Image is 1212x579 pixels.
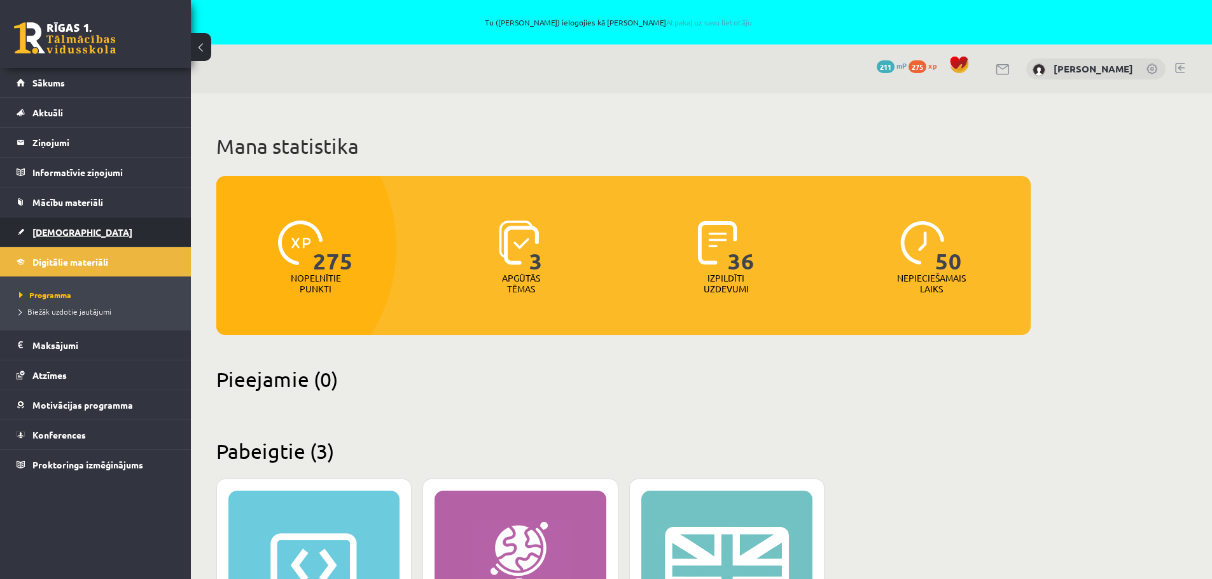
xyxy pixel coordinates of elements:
h2: Pabeigtie (3) [216,439,1031,463]
span: Proktoringa izmēģinājums [32,459,143,470]
a: Motivācijas programma [17,390,175,419]
a: Atzīmes [17,360,175,390]
span: 3 [529,221,543,273]
a: Rīgas 1. Tālmācības vidusskola [14,22,116,54]
a: Biežāk uzdotie jautājumi [19,306,178,317]
span: Digitālie materiāli [32,256,108,268]
span: 275 [313,221,353,273]
a: Programma [19,289,178,301]
img: Angelisa Kuzņecova [1033,64,1045,76]
img: icon-completed-tasks-ad58ae20a441b2904462921112bc710f1caf180af7a3daa7317a5a94f2d26646.svg [698,221,737,265]
a: 275 xp [909,60,943,71]
span: 36 [728,221,755,273]
a: [DEMOGRAPHIC_DATA] [17,217,175,247]
p: Nopelnītie punkti [291,273,341,294]
legend: Maksājumi [32,330,175,360]
img: icon-learned-topics-4a711ccc23c960034f471b6e78daf4a3bad4a20eaf4de84257b87e66633f6470.svg [499,221,539,265]
p: Izpildīti uzdevumi [701,273,751,294]
a: Maksājumi [17,330,175,360]
h1: Mana statistika [216,133,1031,159]
a: Proktoringa izmēģinājums [17,450,175,479]
span: Programma [19,290,71,300]
img: icon-clock-7be60019b62300814b6bd22b8e044499b485619524d84068768e800edab66f18.svg [900,221,945,265]
span: Tu ([PERSON_NAME]) ielogojies kā [PERSON_NAME] [146,18,1091,26]
span: Atzīmes [32,369,67,381]
a: Informatīvie ziņojumi [17,158,175,187]
a: Mācību materiāli [17,187,175,217]
a: Atpakaļ uz savu lietotāju [666,17,752,27]
span: 211 [877,60,895,73]
span: Biežāk uzdotie jautājumi [19,306,111,317]
span: [DEMOGRAPHIC_DATA] [32,226,132,238]
p: Apgūtās tēmas [496,273,546,294]
span: xp [928,60,937,71]
span: Mācību materiāli [32,196,103,208]
p: Nepieciešamais laiks [897,273,966,294]
legend: Informatīvie ziņojumi [32,158,175,187]
a: Konferences [17,420,175,449]
legend: Ziņojumi [32,128,175,157]
h2: Pieejamie (0) [216,367,1031,392]
span: 275 [909,60,926,73]
a: Ziņojumi [17,128,175,157]
a: Digitālie materiāli [17,247,175,276]
img: icon-xp-0682a9bc20223a9ccc6f5883a126b849a74cddfe5390d2b41b4391c66f2066e7.svg [278,221,323,265]
span: Konferences [32,429,86,440]
span: 50 [935,221,962,273]
span: Sākums [32,77,65,88]
a: [PERSON_NAME] [1054,62,1133,75]
a: Aktuāli [17,98,175,127]
a: 211 mP [877,60,907,71]
span: mP [896,60,907,71]
span: Motivācijas programma [32,399,133,411]
span: Aktuāli [32,107,63,118]
a: Sākums [17,68,175,97]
